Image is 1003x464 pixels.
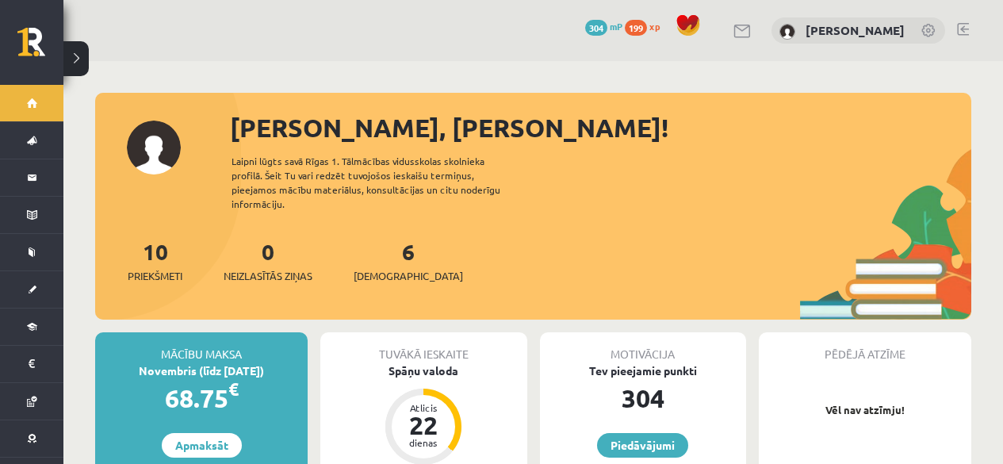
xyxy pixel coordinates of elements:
div: 68.75 [95,379,308,417]
div: Tuvākā ieskaite [320,332,526,362]
a: 304 mP [585,20,622,33]
a: 0Neizlasītās ziņas [224,237,312,284]
div: Motivācija [540,332,746,362]
span: [DEMOGRAPHIC_DATA] [354,268,463,284]
img: Marta Kuzņecova [779,24,795,40]
div: 304 [540,379,746,417]
div: dienas [400,438,447,447]
a: Rīgas 1. Tālmācības vidusskola [17,28,63,67]
div: Novembris (līdz [DATE]) [95,362,308,379]
a: 6[DEMOGRAPHIC_DATA] [354,237,463,284]
a: 10Priekšmeti [128,237,182,284]
div: Laipni lūgts savā Rīgas 1. Tālmācības vidusskolas skolnieka profilā. Šeit Tu vari redzēt tuvojošo... [232,154,528,211]
span: xp [649,20,660,33]
span: 199 [625,20,647,36]
span: Priekšmeti [128,268,182,284]
span: Neizlasītās ziņas [224,268,312,284]
div: Pēdējā atzīme [759,332,971,362]
div: Atlicis [400,403,447,412]
div: 22 [400,412,447,438]
a: Apmaksāt [162,433,242,458]
span: € [228,378,239,401]
div: [PERSON_NAME], [PERSON_NAME]! [230,109,971,147]
span: 304 [585,20,607,36]
a: 199 xp [625,20,668,33]
div: Tev pieejamie punkti [540,362,746,379]
a: [PERSON_NAME] [806,22,905,38]
div: Mācību maksa [95,332,308,362]
p: Vēl nav atzīmju! [767,402,963,418]
span: mP [610,20,622,33]
div: Spāņu valoda [320,362,526,379]
a: Piedāvājumi [597,433,688,458]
